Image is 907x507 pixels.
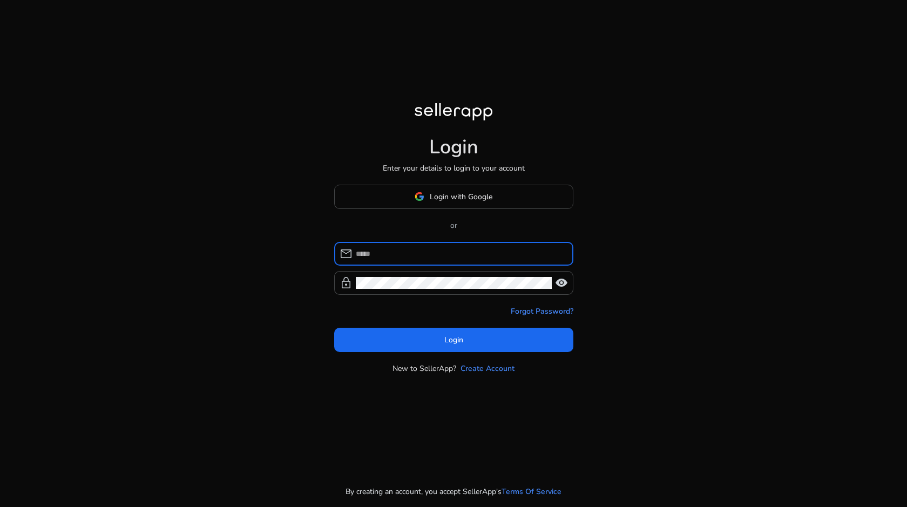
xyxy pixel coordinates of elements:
img: google-logo.svg [415,192,424,201]
span: visibility [555,276,568,289]
p: New to SellerApp? [392,363,456,374]
span: Login with Google [430,191,492,202]
h1: Login [429,136,478,159]
span: mail [340,247,353,260]
a: Create Account [461,363,515,374]
a: Terms Of Service [502,486,561,497]
span: Login [444,334,463,346]
button: Login with Google [334,185,573,209]
span: lock [340,276,353,289]
p: or [334,220,573,231]
button: Login [334,328,573,352]
a: Forgot Password? [511,306,573,317]
p: Enter your details to login to your account [383,163,525,174]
